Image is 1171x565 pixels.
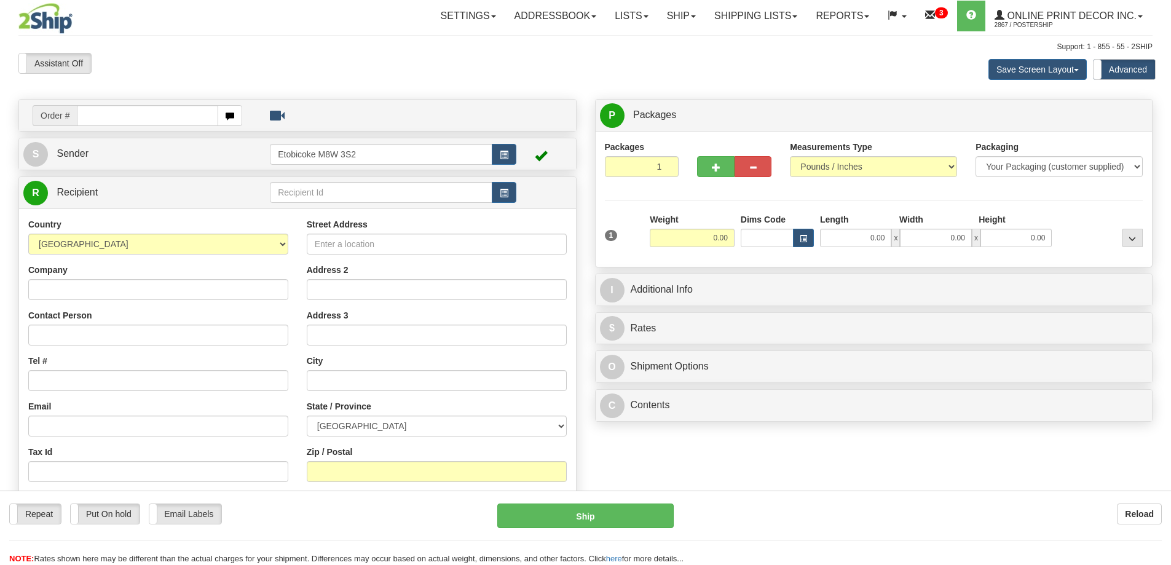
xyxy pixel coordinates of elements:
span: x [891,229,900,247]
span: Online Print Decor Inc. [1004,10,1137,21]
label: Address 2 [307,264,349,276]
label: Packaging [976,141,1019,153]
label: Advanced [1094,60,1155,79]
label: Weight [650,213,678,226]
input: Recipient Id [270,182,492,203]
button: Reload [1117,504,1162,524]
span: O [600,355,625,379]
span: NOTE: [9,554,34,563]
label: Tax Id [28,446,52,458]
label: Put On hold [71,504,140,524]
span: P [600,103,625,128]
label: Address 3 [307,309,349,322]
a: here [606,554,622,563]
a: 3 [916,1,957,31]
a: Settings [432,1,505,31]
a: Shipping lists [705,1,806,31]
label: Tel # [28,355,47,367]
label: Repeat [10,504,61,524]
span: Order # [33,105,77,126]
span: Recipient [57,187,98,197]
label: Street Address [307,218,368,231]
label: Assistant Off [19,53,91,73]
label: Email Labels [149,504,221,524]
span: Sender [57,148,89,159]
span: 1 [605,230,618,241]
a: R Recipient [23,180,243,205]
label: State / Province [307,400,371,413]
span: $ [600,316,625,341]
a: Ship [658,1,705,31]
label: Dims Code [741,213,786,226]
a: IAdditional Info [600,277,1148,302]
span: 2867 / PosterShip [995,19,1087,31]
a: $Rates [600,316,1148,341]
a: Reports [806,1,878,31]
span: x [972,229,980,247]
label: Length [820,213,849,226]
label: Measurements Type [790,141,872,153]
input: Sender Id [270,144,492,165]
sup: 3 [935,7,948,18]
input: Enter a location [307,234,567,255]
label: Width [899,213,923,226]
span: R [23,181,48,205]
button: Ship [497,504,674,528]
button: Save Screen Layout [988,59,1087,80]
a: CContents [600,393,1148,418]
a: S Sender [23,141,270,167]
label: Company [28,264,68,276]
label: Email [28,400,51,413]
a: Lists [605,1,657,31]
label: Height [979,213,1006,226]
a: P Packages [600,103,1148,128]
label: Country [28,218,61,231]
label: Zip / Postal [307,446,353,458]
span: I [600,278,625,302]
span: C [600,393,625,418]
b: Reload [1125,509,1154,519]
img: logo2867.jpg [18,3,73,34]
a: OShipment Options [600,354,1148,379]
span: Packages [633,109,676,120]
span: S [23,142,48,167]
a: Addressbook [505,1,606,31]
div: ... [1122,229,1143,247]
iframe: chat widget [1143,219,1170,345]
a: Online Print Decor Inc. 2867 / PosterShip [985,1,1152,31]
label: City [307,355,323,367]
label: Contact Person [28,309,92,322]
div: Support: 1 - 855 - 55 - 2SHIP [18,42,1153,52]
label: Packages [605,141,645,153]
